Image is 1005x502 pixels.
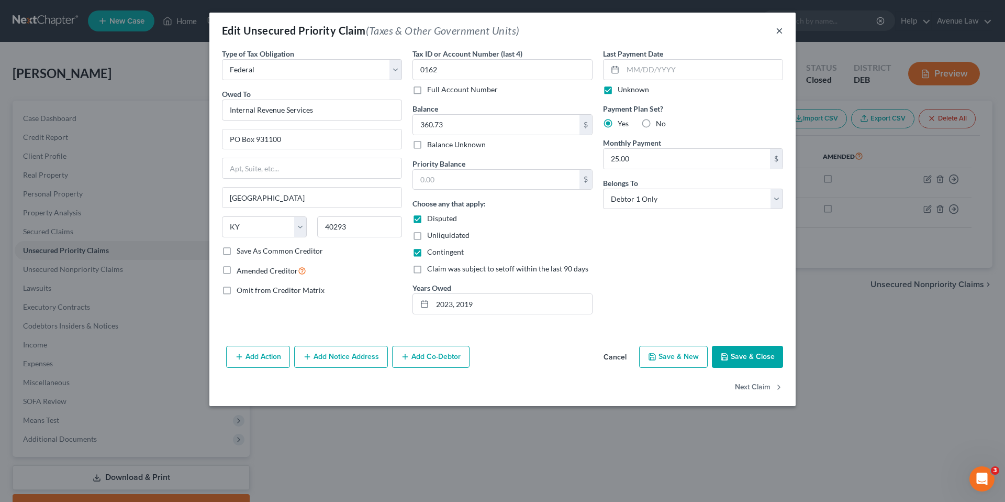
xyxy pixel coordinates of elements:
label: Full Account Number [427,84,498,95]
span: Disputed [427,214,457,223]
span: 3 [991,466,999,475]
input: 0.00 [604,149,770,169]
input: XXXX [412,59,593,80]
input: MM/DD/YYYY [623,60,783,80]
label: Unknown [618,84,649,95]
span: Contingent [427,247,464,256]
label: Monthly Payment [603,137,661,148]
span: Yes [618,119,629,128]
div: $ [770,149,783,169]
label: Choose any that apply: [412,198,486,209]
label: Last Payment Date [603,48,663,59]
label: Balance Unknown [427,139,486,150]
label: Payment Plan Set? [603,103,783,114]
label: Tax ID or Account Number (last 4) [412,48,522,59]
input: Enter address... [222,129,401,149]
button: Save & New [639,346,708,368]
label: Priority Balance [412,158,465,169]
button: Add Co-Debtor [392,346,470,368]
div: Edit Unsecured Priority Claim [222,23,519,38]
span: Claim was subject to setoff within the last 90 days [427,264,588,273]
input: Enter city... [222,188,401,208]
span: Owed To [222,90,251,99]
input: 0.00 [413,115,579,135]
span: Omit from Creditor Matrix [237,286,325,294]
span: Belongs To [603,179,638,188]
div: $ [579,170,592,190]
label: Balance [412,103,438,114]
button: Save & Close [712,346,783,368]
button: Add Action [226,346,290,368]
input: -- [432,294,592,314]
label: Years Owed [412,282,451,293]
iframe: Intercom live chat [969,466,995,492]
button: Add Notice Address [294,346,388,368]
input: Search creditor by name... [222,100,402,121]
button: × [776,24,783,37]
button: Next Claim [735,376,783,398]
span: (Taxes & Other Government Units) [366,24,520,37]
span: Amended Creditor [237,266,298,275]
span: Type of Tax Obligation [222,49,294,58]
span: No [656,119,666,128]
input: Apt, Suite, etc... [222,158,401,178]
div: $ [579,115,592,135]
input: Enter zip... [317,216,402,237]
label: Save As Common Creditor [237,246,323,256]
input: 0.00 [413,170,579,190]
span: Unliquidated [427,231,470,239]
button: Cancel [595,347,635,368]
